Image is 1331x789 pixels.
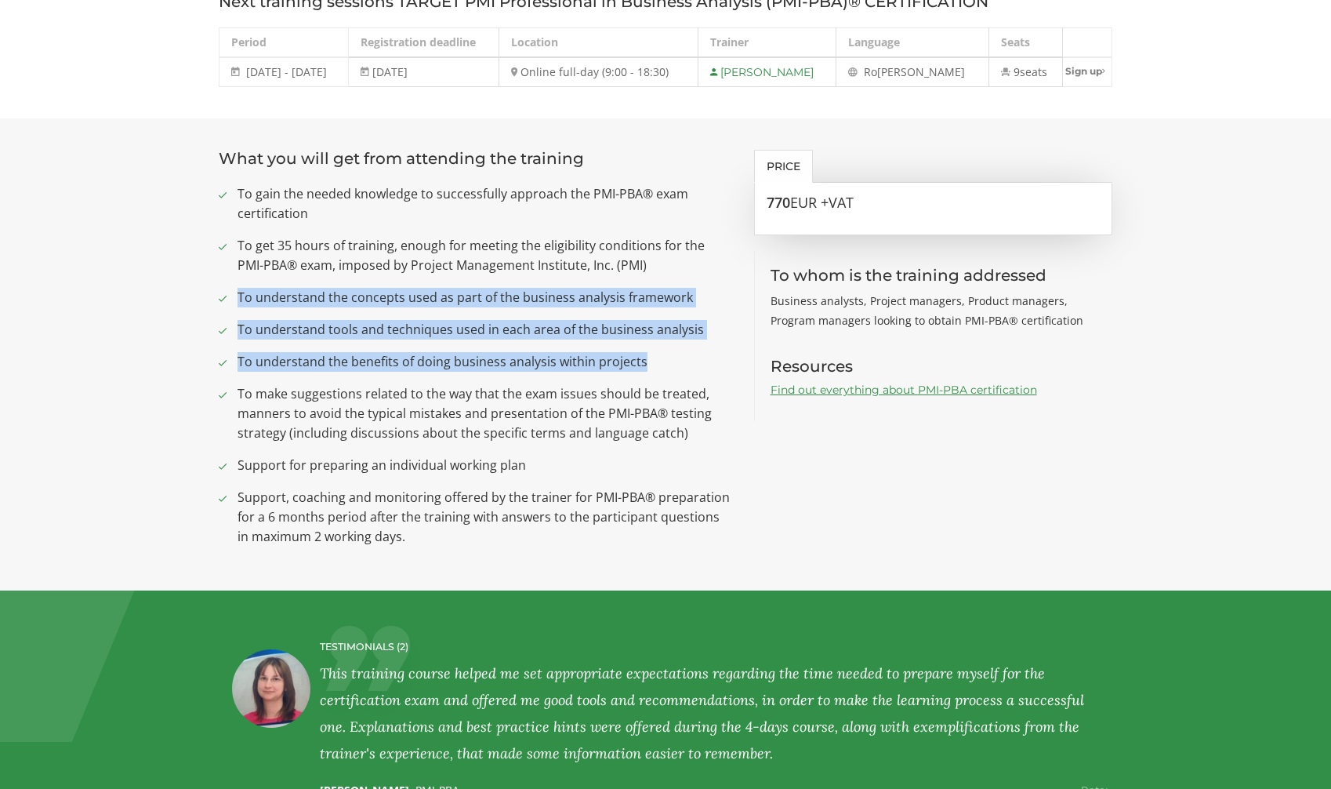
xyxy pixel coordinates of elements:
h3: What you will get from attending the training [219,150,731,167]
th: Period [219,28,349,58]
td: Online full-day (9:00 - 18:30) [499,57,698,87]
th: Trainer [698,28,836,58]
th: Seats [989,28,1063,58]
td: [PERSON_NAME] [698,57,836,87]
a: Price [754,150,813,183]
span: Ro [864,64,877,79]
span: To understand the concepts used as part of the business analysis framework [238,288,731,307]
h3: To whom is the training addressed [771,267,1097,284]
h4: TESTIMONIALS (2) [320,642,1108,653]
td: [DATE] [348,57,499,87]
span: [DATE] - [DATE] [246,64,327,79]
span: EUR +VAT [790,193,854,212]
span: To gain the needed knowledge to successfully approach the PMI-PBA® exam certification [238,184,731,224]
span: To understand tools and techniques used in each area of the business analysis [238,320,731,340]
span: Support for preparing an individual working plan [238,456,731,475]
span: To get 35 hours of training, enough for meeting the eligibility conditions for the PMI-PBA® exam,... [238,236,731,275]
span: [PERSON_NAME] [877,64,965,79]
span: To make suggestions related to the way that the exam issues should be treated, manners to avoid t... [238,384,731,443]
th: Location [499,28,698,58]
h3: 770 [767,195,1101,211]
span: Support, coaching and monitoring offered by the trainer for PMI-PBA® preparation for a 6 months p... [238,488,731,547]
a: Sign up [1063,58,1112,84]
p: Business analysts, Project managers, Product managers, Program managers looking to obtain PMI-PBA... [771,291,1097,330]
div: This training course helped me set appropriate expectations regarding the time needed to prepare ... [320,660,1108,767]
th: Language [836,28,989,58]
span: seats [1020,64,1047,79]
h3: Resources [771,358,1097,375]
th: Registration deadline [348,28,499,58]
span: To understand the benefits of doing business analysis within projects [238,352,731,372]
td: 9 [989,57,1063,87]
a: Find out everything about PMI-PBA certification [771,383,1037,397]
